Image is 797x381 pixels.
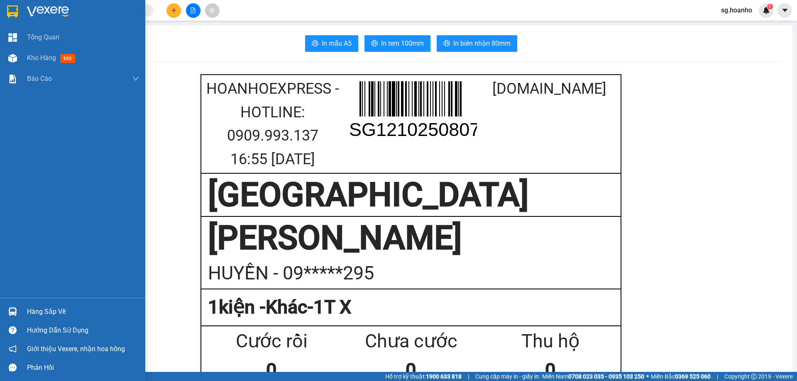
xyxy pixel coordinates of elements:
[9,345,17,353] span: notification
[166,3,181,18] button: plus
[312,40,318,48] span: printer
[475,372,540,381] span: Cung cấp máy in - giấy in:
[8,54,17,63] img: warehouse-icon
[717,372,718,381] span: |
[322,38,352,49] span: In mẫu A5
[364,35,430,52] button: printerIn tem 100mm
[768,4,771,10] span: 1
[480,77,619,101] div: [DOMAIN_NAME]
[209,7,215,13] span: aim
[714,5,759,15] span: sg.hoanho
[381,38,424,49] span: In tem 100mm
[9,364,17,371] span: message
[675,373,711,380] strong: 0369 525 060
[27,362,139,374] div: Phản hồi
[305,35,358,52] button: printerIn mẫu A5
[27,32,59,42] span: Tổng Quan
[171,7,177,13] span: plus
[568,373,644,380] strong: 0708 023 035 - 0935 103 250
[371,40,378,48] span: printer
[27,344,125,354] span: Giới thiệu Vexere, nhận hoa hồng
[453,38,511,49] span: In biên nhận 80mm
[426,373,462,380] strong: 1900 633 818
[27,324,139,337] div: Hướng dẫn sử dụng
[481,327,620,356] div: Thu hộ
[190,7,196,13] span: file-add
[349,119,480,140] text: SG1210250807
[542,372,644,381] span: Miền Nam
[777,3,792,18] button: caret-down
[8,75,17,83] img: solution-icon
[781,7,789,14] span: caret-down
[751,374,757,379] span: copyright
[7,5,18,18] img: logo-vxr
[437,35,517,52] button: printerIn biên nhận 80mm
[186,3,200,18] button: file-add
[27,73,52,84] span: Báo cáo
[208,217,614,259] div: [PERSON_NAME]
[646,375,649,378] span: ⚪️
[27,54,56,62] span: Kho hàng
[767,4,773,10] sup: 1
[443,40,450,48] span: printer
[651,372,711,381] span: Miền Bắc
[385,372,462,381] span: Hỗ trợ kỹ thuật:
[8,33,17,42] img: dashboard-icon
[205,3,220,18] button: aim
[27,306,139,318] div: Hàng sắp về
[763,7,770,14] img: icon-new-feature
[8,307,17,316] img: warehouse-icon
[202,327,341,356] div: Cước rồi
[9,326,17,334] span: question-circle
[208,174,614,216] div: [GEOGRAPHIC_DATA]
[341,327,481,356] div: Chưa cước
[468,372,469,381] span: |
[60,54,75,63] span: mới
[208,293,614,322] div: 1 kiện - Khác-1T X
[132,75,139,82] span: down
[203,77,342,171] div: HoaNhoExpress - Hotline: 0909.993.137 16:55 [DATE]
